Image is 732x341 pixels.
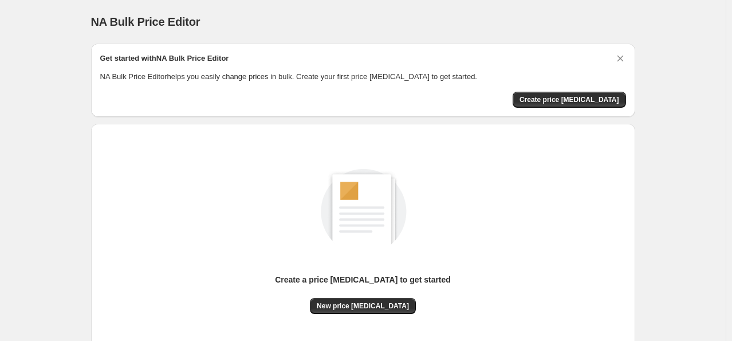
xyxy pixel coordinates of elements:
[317,301,409,311] span: New price [MEDICAL_DATA]
[275,274,451,285] p: Create a price [MEDICAL_DATA] to get started
[520,95,619,104] span: Create price [MEDICAL_DATA]
[91,15,200,28] span: NA Bulk Price Editor
[513,92,626,108] button: Create price change job
[310,298,416,314] button: New price [MEDICAL_DATA]
[100,53,229,64] h2: Get started with NA Bulk Price Editor
[100,71,626,83] p: NA Bulk Price Editor helps you easily change prices in bulk. Create your first price [MEDICAL_DAT...
[615,53,626,64] button: Dismiss card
